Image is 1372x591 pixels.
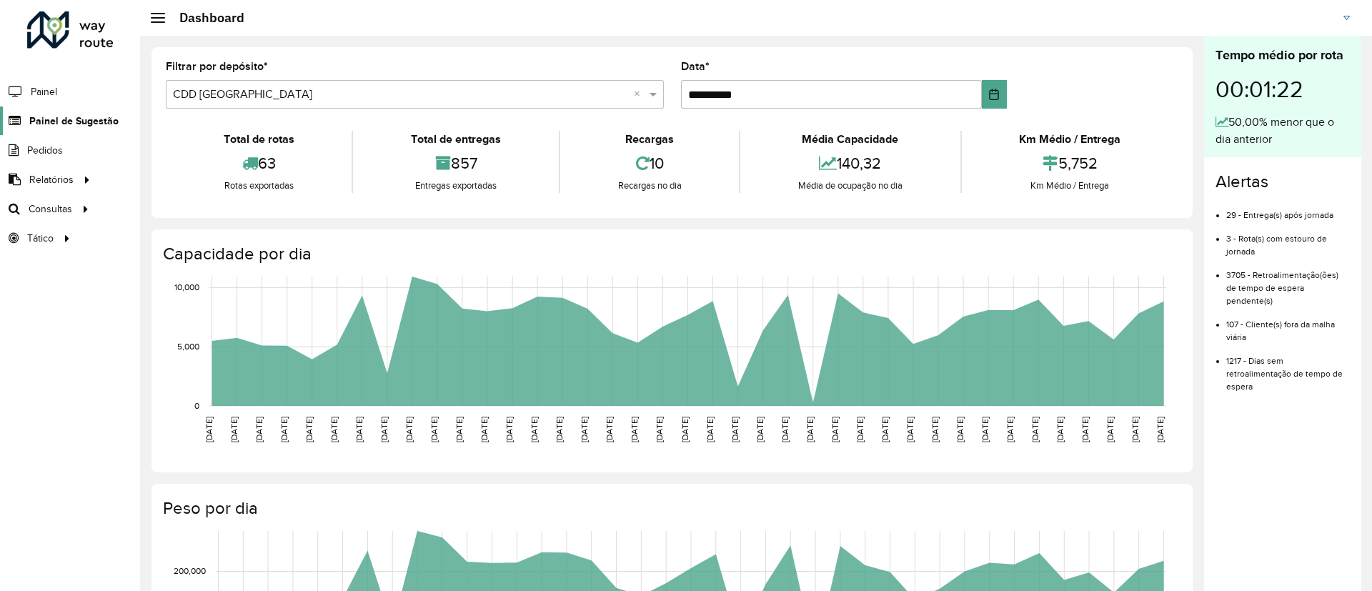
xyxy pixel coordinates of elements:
text: [DATE] [530,417,539,442]
span: Painel de Sugestão [29,114,119,129]
div: Km Médio / Entrega [965,179,1175,193]
span: Painel [31,84,57,99]
span: Consultas [29,202,72,217]
text: [DATE] [855,417,865,442]
span: Clear all [634,86,646,103]
text: [DATE] [755,417,765,442]
div: 50,00% menor que o dia anterior [1216,114,1350,148]
text: 0 [194,401,199,410]
div: Km Médio / Entrega [965,131,1175,148]
text: [DATE] [379,417,389,442]
div: 63 [169,148,348,179]
div: Total de rotas [169,131,348,148]
text: [DATE] [1080,417,1090,442]
text: [DATE] [980,417,990,442]
text: [DATE] [680,417,690,442]
text: [DATE] [930,417,940,442]
li: 3705 - Retroalimentação(ões) de tempo de espera pendente(s) [1226,258,1350,307]
text: [DATE] [630,417,639,442]
label: Filtrar por depósito [166,58,268,75]
li: 107 - Cliente(s) fora da malha viária [1226,307,1350,344]
text: [DATE] [1155,417,1165,442]
text: [DATE] [555,417,564,442]
label: Data [681,58,710,75]
text: [DATE] [429,417,439,442]
div: Total de entregas [357,131,555,148]
text: [DATE] [955,417,965,442]
text: [DATE] [730,417,740,442]
li: 3 - Rota(s) com estouro de jornada [1226,222,1350,258]
text: 200,000 [174,567,206,576]
text: 5,000 [177,342,199,351]
span: Pedidos [27,143,63,158]
div: Média Capacidade [744,131,956,148]
text: 10,000 [174,283,199,292]
button: Choose Date [982,80,1007,109]
text: [DATE] [605,417,614,442]
text: [DATE] [655,417,664,442]
text: [DATE] [354,417,364,442]
div: 857 [357,148,555,179]
text: [DATE] [780,417,790,442]
div: Entregas exportadas [357,179,555,193]
text: [DATE] [479,417,489,442]
h4: Alertas [1216,172,1350,192]
div: Tempo médio por rota [1216,46,1350,65]
text: [DATE] [304,417,314,442]
span: Tático [27,231,54,246]
text: [DATE] [805,417,815,442]
div: 00:01:22 [1216,65,1350,114]
text: [DATE] [905,417,915,442]
text: [DATE] [204,417,214,442]
div: Recargas [564,131,735,148]
div: Rotas exportadas [169,179,348,193]
text: [DATE] [1030,417,1040,442]
text: [DATE] [454,417,464,442]
text: [DATE] [254,417,264,442]
text: [DATE] [880,417,890,442]
text: [DATE] [229,417,239,442]
text: [DATE] [705,417,715,442]
h4: Capacidade por dia [163,244,1178,264]
text: [DATE] [580,417,589,442]
span: Relatórios [29,172,74,187]
div: 5,752 [965,148,1175,179]
text: [DATE] [1130,417,1140,442]
div: Recargas no dia [564,179,735,193]
text: [DATE] [1105,417,1115,442]
div: 140,32 [744,148,956,179]
text: [DATE] [279,417,289,442]
li: 29 - Entrega(s) após jornada [1226,198,1350,222]
h4: Peso por dia [163,498,1178,519]
text: [DATE] [404,417,414,442]
text: [DATE] [504,417,514,442]
h2: Dashboard [165,10,244,26]
text: [DATE] [1055,417,1065,442]
text: [DATE] [830,417,840,442]
text: [DATE] [329,417,339,442]
div: 10 [564,148,735,179]
li: 1217 - Dias sem retroalimentação de tempo de espera [1226,344,1350,393]
div: Média de ocupação no dia [744,179,956,193]
text: [DATE] [1005,417,1015,442]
